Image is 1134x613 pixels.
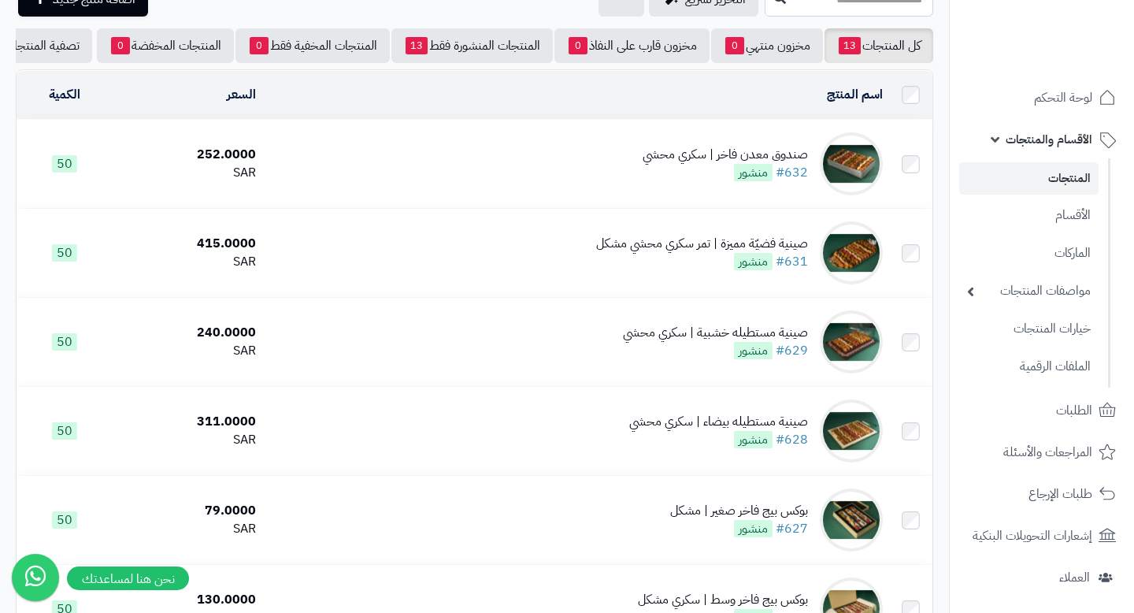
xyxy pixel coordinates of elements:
a: #631 [776,252,808,271]
a: #629 [776,341,808,360]
a: خيارات المنتجات [959,312,1099,346]
div: صينية مستطيله بيضاء | سكري محشي [629,413,808,431]
a: #627 [776,519,808,538]
div: 311.0000 [118,413,256,431]
div: 130.0000 [118,591,256,609]
span: العملاء [1059,567,1090,589]
div: SAR [118,520,256,538]
span: 0 [725,37,744,54]
a: #628 [776,430,808,449]
span: إشعارات التحويلات البنكية [973,525,1092,547]
a: العملاء [959,559,1125,596]
span: المراجعات والأسئلة [1003,441,1092,463]
span: منشور [734,431,773,448]
div: بوكس بيج فاخر صغير | مشكل [670,502,808,520]
span: لوحة التحكم [1034,87,1092,109]
a: المنتجات [959,162,1099,195]
a: #632 [776,163,808,182]
span: الأقسام والمنتجات [1006,128,1092,150]
a: مواصفات المنتجات [959,274,1099,308]
a: الماركات [959,236,1099,270]
span: منشور [734,342,773,359]
a: الطلبات [959,392,1125,429]
img: صينية مستطيله خشبية | سكري محشي [820,310,883,373]
span: 0 [250,37,269,54]
div: صندوق معدن فاخر | سكري محشي [643,146,808,164]
a: اسم المنتج [827,85,883,104]
div: 252.0000 [118,146,256,164]
div: SAR [118,431,256,449]
span: 50 [52,244,77,262]
a: الأقسام [959,199,1099,232]
div: SAR [118,253,256,271]
a: المنتجات المخفية فقط0 [235,28,390,63]
span: منشور [734,253,773,270]
div: 240.0000 [118,324,256,342]
a: طلبات الإرجاع [959,475,1125,513]
div: صينية فضيّة مميزة | تمر سكري محشي مشكل [596,235,808,253]
span: 13 [839,37,861,54]
div: بوكس بيج فاخر وسط | سكري مشكل [638,591,808,609]
span: 50 [52,422,77,440]
a: المنتجات المخفضة0 [97,28,234,63]
a: الكمية [49,85,80,104]
img: بوكس بيج فاخر صغير | مشكل [820,489,883,552]
a: الملفات الرقمية [959,350,1099,384]
div: SAR [118,342,256,360]
span: 50 [52,333,77,351]
div: صينية مستطيله خشبية | سكري محشي [623,324,808,342]
span: 0 [569,37,587,54]
div: 79.0000 [118,502,256,520]
span: منشور [734,520,773,537]
span: 50 [52,511,77,529]
img: صندوق معدن فاخر | سكري محشي [820,132,883,195]
div: SAR [118,164,256,182]
a: كل المنتجات13 [825,28,933,63]
img: logo-2.png [1027,39,1119,72]
span: 0 [111,37,130,54]
img: صينية مستطيله بيضاء | سكري محشي [820,399,883,463]
a: إشعارات التحويلات البنكية [959,517,1125,555]
span: 50 [52,155,77,173]
img: صينية فضيّة مميزة | تمر سكري محشي مشكل [820,221,883,284]
a: المراجعات والأسئلة [959,433,1125,471]
span: تصفية المنتجات [4,36,80,55]
a: لوحة التحكم [959,79,1125,117]
div: 415.0000 [118,235,256,253]
span: 13 [406,37,428,54]
span: منشور [734,164,773,181]
a: مخزون قارب على النفاذ0 [554,28,710,63]
a: السعر [227,85,256,104]
a: مخزون منتهي0 [711,28,823,63]
a: المنتجات المنشورة فقط13 [391,28,553,63]
span: الطلبات [1056,399,1092,422]
span: طلبات الإرجاع [1028,483,1092,505]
